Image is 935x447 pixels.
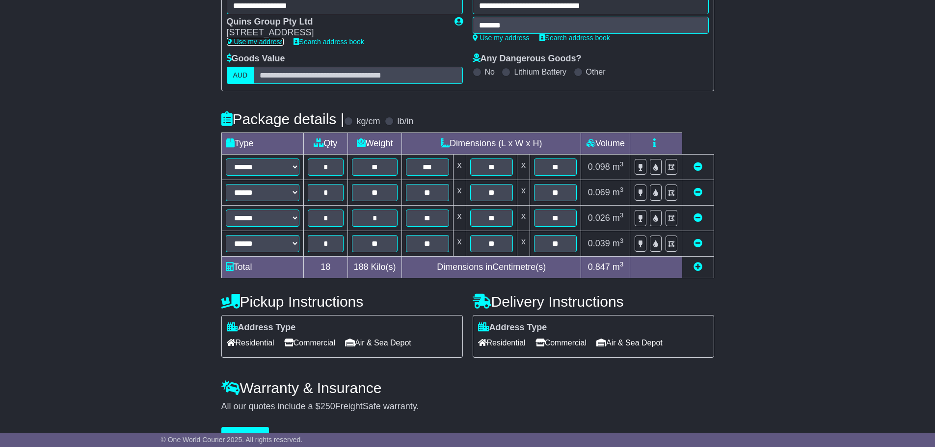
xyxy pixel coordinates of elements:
[613,187,624,197] span: m
[517,180,530,205] td: x
[227,38,284,46] a: Use my address
[294,38,364,46] a: Search address book
[581,132,630,154] td: Volume
[473,53,582,64] label: Any Dangerous Goods?
[303,132,348,154] td: Qty
[161,436,303,444] span: © One World Courier 2025. All rights reserved.
[348,132,402,154] td: Weight
[284,335,335,350] span: Commercial
[354,262,369,272] span: 188
[535,335,587,350] span: Commercial
[588,262,610,272] span: 0.847
[588,162,610,172] span: 0.098
[478,322,547,333] label: Address Type
[221,401,714,412] div: All our quotes include a $ FreightSafe warranty.
[620,186,624,193] sup: 3
[473,34,530,42] a: Use my address
[517,154,530,180] td: x
[221,111,345,127] h4: Package details |
[345,335,411,350] span: Air & Sea Depot
[402,256,581,278] td: Dimensions in Centimetre(s)
[321,401,335,411] span: 250
[227,17,445,27] div: Quins Group Pty Ltd
[586,67,606,77] label: Other
[588,187,610,197] span: 0.069
[613,162,624,172] span: m
[620,211,624,219] sup: 3
[478,335,526,350] span: Residential
[694,238,702,248] a: Remove this item
[227,322,296,333] label: Address Type
[221,293,463,310] h4: Pickup Instructions
[402,132,581,154] td: Dimensions (L x W x H)
[613,238,624,248] span: m
[227,335,274,350] span: Residential
[221,380,714,396] h4: Warranty & Insurance
[517,205,530,231] td: x
[620,237,624,244] sup: 3
[303,256,348,278] td: 18
[694,187,702,197] a: Remove this item
[227,53,285,64] label: Goods Value
[588,213,610,223] span: 0.026
[588,238,610,248] span: 0.039
[694,262,702,272] a: Add new item
[221,132,303,154] td: Type
[221,256,303,278] td: Total
[620,160,624,168] sup: 3
[227,27,445,38] div: [STREET_ADDRESS]
[613,213,624,223] span: m
[453,231,466,256] td: x
[221,427,269,444] button: Get Quotes
[348,256,402,278] td: Kilo(s)
[485,67,495,77] label: No
[227,67,254,84] label: AUD
[539,34,610,42] a: Search address book
[453,180,466,205] td: x
[473,293,714,310] h4: Delivery Instructions
[453,154,466,180] td: x
[694,162,702,172] a: Remove this item
[397,116,413,127] label: lb/in
[356,116,380,127] label: kg/cm
[453,205,466,231] td: x
[517,231,530,256] td: x
[596,335,663,350] span: Air & Sea Depot
[514,67,566,77] label: Lithium Battery
[620,261,624,268] sup: 3
[613,262,624,272] span: m
[694,213,702,223] a: Remove this item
